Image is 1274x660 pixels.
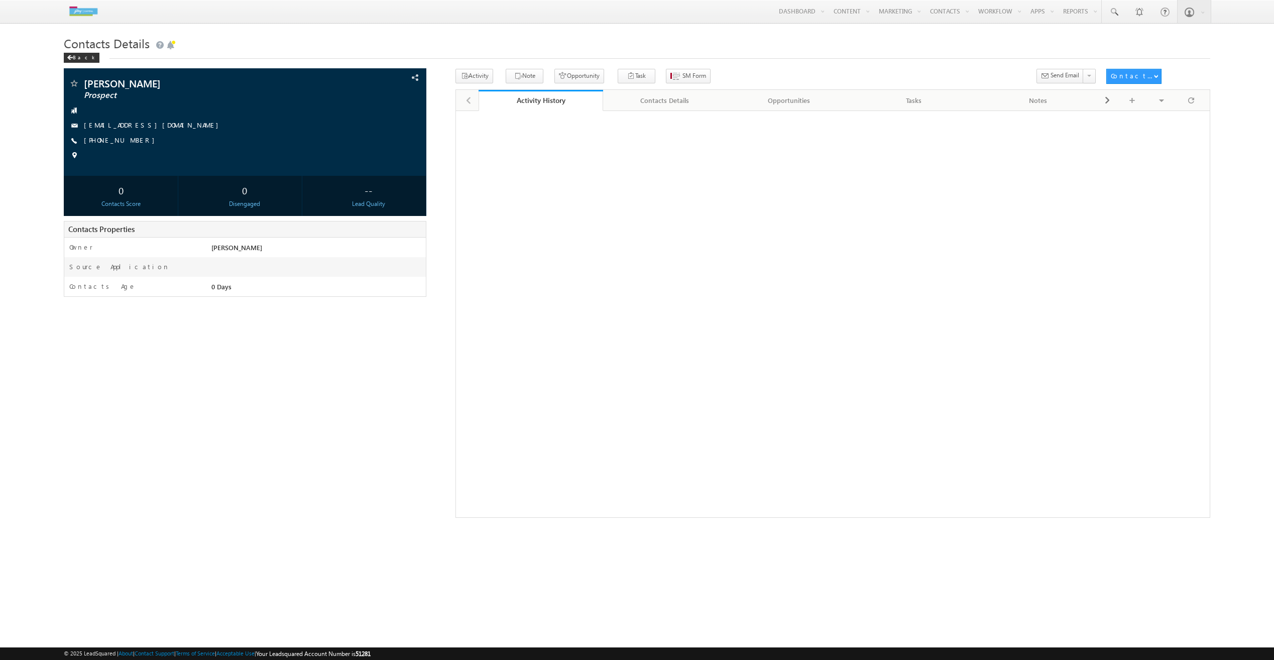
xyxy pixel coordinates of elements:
a: Contact Support [135,650,174,656]
div: 0 [190,181,299,199]
div: -- [314,181,423,199]
a: About [119,650,133,656]
span: SM Form [682,71,706,80]
div: Disengaged [190,199,299,208]
a: Acceptable Use [216,650,255,656]
label: Contacts Age [69,282,136,291]
button: SM Form [666,69,711,83]
div: 0 Days [209,282,426,296]
div: Opportunities [736,94,843,106]
span: [PHONE_NUMBER] [84,136,160,146]
div: 0 [66,181,175,199]
a: Contacts Details [603,90,728,111]
span: [PERSON_NAME] [211,243,262,252]
button: Activity [455,69,493,83]
span: Contacts Details [64,35,150,51]
span: Prospect [84,90,313,100]
a: Back [64,52,104,61]
span: 51281 [356,650,371,657]
label: Owner [69,243,93,252]
div: Back [64,53,99,63]
span: © 2025 LeadSquared | | | | | [64,649,371,658]
a: [EMAIL_ADDRESS][DOMAIN_NAME] [84,121,223,129]
button: Task [618,69,655,83]
span: [PERSON_NAME] [84,78,313,88]
label: Source Application [69,262,170,271]
button: Note [506,69,543,83]
a: Terms of Service [176,650,215,656]
a: Notes [976,90,1101,111]
div: Contacts Actions [1111,71,1153,80]
span: Send Email [1051,71,1079,80]
span: Your Leadsquared Account Number is [256,650,371,657]
a: Activity History [479,90,603,111]
a: Tasks [852,90,976,111]
div: Notes [984,94,1092,106]
span: Contacts Properties [68,224,135,234]
button: Opportunity [554,69,604,83]
div: Tasks [860,94,967,106]
img: Custom Logo [64,3,103,20]
div: Contacts Score [66,199,175,208]
div: Lead Quality [314,199,423,208]
a: Opportunities [728,90,852,111]
button: Contacts Actions [1106,69,1162,84]
div: Activity History [486,95,596,105]
div: Contacts Details [611,94,719,106]
button: Send Email [1036,69,1084,83]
